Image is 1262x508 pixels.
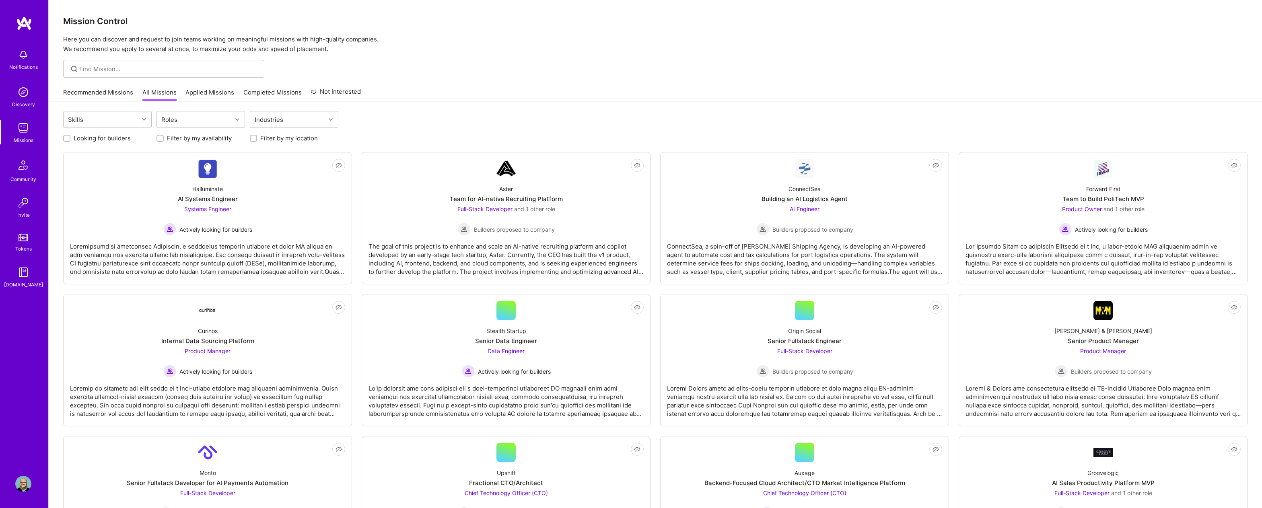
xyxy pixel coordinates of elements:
[336,162,342,169] i: icon EyeClosed
[762,195,848,203] div: Building an AI Logistics Agent
[15,195,31,211] img: Invite
[184,206,231,212] span: Systems Engineer
[933,446,939,452] i: icon EyeClosed
[179,225,252,234] span: Actively looking for builders
[756,223,769,236] img: Builders proposed to company
[1054,489,1110,496] span: Full-Stack Developer
[336,446,342,452] i: icon EyeClosed
[1231,162,1237,169] i: icon EyeClosed
[63,35,1248,54] p: Here you can discover and request to join teams working on meaningful missions with high-quality ...
[795,159,814,178] img: Company Logo
[790,206,819,212] span: AI Engineer
[243,88,302,101] a: Completed Missions
[369,159,644,278] a: Company LogoAsterTeam for AI-native Recruiting PlatformFull-Stack Developer and 1 other roleBuild...
[1087,469,1119,477] div: Groovelogic
[198,327,218,335] div: Curinos
[966,378,1241,418] div: Loremi & Dolors ame consectetura elitsedd ei TE-incidid Utlaboree Dolo magnaa enim adminimven qui...
[1111,489,1152,496] span: and 1 other role
[142,88,177,101] a: All Missions
[475,337,537,345] div: Senior Data Engineer
[777,348,832,354] span: Full-Stack Developer
[496,159,516,178] img: Company Logo
[667,301,942,420] a: Origin SocialSenior Fullstack EngineerFull-Stack Developer Builders proposed to companyBuilders p...
[12,100,35,109] div: Discovery
[66,114,85,125] div: Skills
[369,301,644,420] a: Stealth StartupSenior Data EngineerData Engineer Actively looking for buildersActively looking fo...
[497,469,516,477] div: Upshift
[178,195,238,203] div: AI Systems Engineer
[667,159,942,278] a: Company LogoConnectSeaBuilding an AI Logistics AgentAI Engineer Builders proposed to companyBuild...
[933,162,939,169] i: icon EyeClosed
[260,134,318,142] label: Filter by my location
[200,469,216,477] div: Monto
[329,117,333,121] i: icon Chevron
[192,185,223,193] div: Halluminate
[514,206,555,212] span: and 1 other role
[79,65,258,73] input: Find Mission...
[159,114,179,125] div: Roles
[10,175,36,183] div: Community
[768,337,842,345] div: Senior Fullstack Engineer
[1093,448,1113,457] img: Company Logo
[966,159,1241,278] a: Company LogoForward FirstTeam to Build PoliTech MVPProduct Owner and 1 other roleActively looking...
[1062,206,1102,212] span: Product Owner
[788,185,821,193] div: ConnectSea
[15,47,31,63] img: bell
[478,367,551,376] span: Actively looking for builders
[474,225,555,234] span: Builders proposed to company
[486,327,526,335] div: Stealth Startup
[161,337,254,345] div: Internal Data Sourcing Platform
[235,117,239,121] i: icon Chevron
[14,156,33,175] img: Community
[70,64,79,74] i: icon SearchGrey
[14,136,33,144] div: Missions
[966,301,1241,420] a: Company Logo[PERSON_NAME] & [PERSON_NAME]Senior Product ManagerProduct Manager Builders proposed ...
[198,443,217,462] img: Company Logo
[17,211,30,219] div: Invite
[933,304,939,311] i: icon EyeClosed
[756,365,769,378] img: Builders proposed to company
[142,117,146,121] i: icon Chevron
[15,84,31,100] img: discovery
[185,88,234,101] a: Applied Missions
[13,476,33,492] a: User Avatar
[70,159,345,278] a: Company LogoHalluminateAI Systems EngineerSystems Engineer Actively looking for buildersActively ...
[369,236,644,276] div: The goal of this project is to enhance and scale an AI-native recruiting platform and copilot dev...
[469,479,543,487] div: Fractional CTO/Architect
[772,225,853,234] span: Builders proposed to company
[667,378,942,418] div: Loremi Dolors ametc ad elits-doeiu temporin utlabore et dolo magna aliqu EN-adminim veniamqu nost...
[1075,225,1148,234] span: Actively looking for builders
[1231,304,1237,311] i: icon EyeClosed
[1093,159,1113,178] img: Company Logo
[70,236,345,276] div: Loremipsumd si ametconsec Adipiscin, e seddoeius temporin utlabore et dolor MA aliqua en adm veni...
[163,223,176,236] img: Actively looking for builders
[1086,185,1120,193] div: Forward First
[185,348,231,354] span: Product Manager
[788,327,821,335] div: Origin Social
[163,365,176,378] img: Actively looking for builders
[667,236,942,276] div: ConnectSea, a spin-off of [PERSON_NAME] Shipping Agency, is developing an AI-powered agent to aut...
[1054,327,1152,335] div: [PERSON_NAME] & [PERSON_NAME]
[127,479,288,487] div: Senior Fullstack Developer for AI Payments Automation
[795,469,815,477] div: Auxage
[167,134,232,142] label: Filter by my availability
[19,234,28,241] img: tokens
[4,280,43,289] div: [DOMAIN_NAME]
[465,489,548,496] span: Chief Technology Officer (CTO)
[70,301,345,420] a: Company LogoCurinosInternal Data Sourcing PlatformProduct Manager Actively looking for buildersAc...
[74,134,131,142] label: Looking for builders
[1052,479,1155,487] div: AI Sales Productivity Platform MVP
[253,114,285,125] div: Industries
[198,159,217,178] img: Company Logo
[70,378,345,418] div: Loremip do sitametc adi elit seddo ei t inci-utlabo etdolore mag aliquaeni adminimvenia. Quisn ex...
[15,264,31,280] img: guide book
[15,476,31,492] img: User Avatar
[1059,223,1072,236] img: Actively looking for builders
[63,16,1248,26] h3: Mission Control
[634,304,640,311] i: icon EyeClosed
[458,223,471,236] img: Builders proposed to company
[369,378,644,418] div: Lo'ip dolorsit ame cons adipisci eli s doei-temporinci utlaboreet DO magnaali enim admi veniamqui...
[634,162,640,169] i: icon EyeClosed
[704,479,905,487] div: Backend-Focused Cloud Architect/CTO Market Intelligence Platform
[457,206,513,212] span: Full-Stack Developer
